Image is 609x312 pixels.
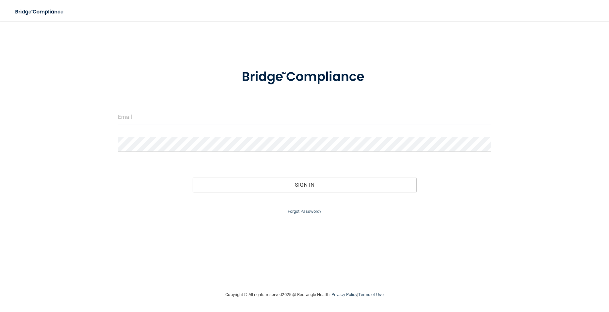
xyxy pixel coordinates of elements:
[288,209,322,214] a: Forgot Password?
[10,5,70,19] img: bridge_compliance_login_screen.278c3ca4.svg
[118,110,491,124] input: Email
[228,60,380,94] img: bridge_compliance_login_screen.278c3ca4.svg
[193,178,416,192] button: Sign In
[496,266,601,292] iframe: Drift Widget Chat Controller
[358,292,383,297] a: Terms of Use
[185,284,424,305] div: Copyright © All rights reserved 2025 @ Rectangle Health | |
[331,292,357,297] a: Privacy Policy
